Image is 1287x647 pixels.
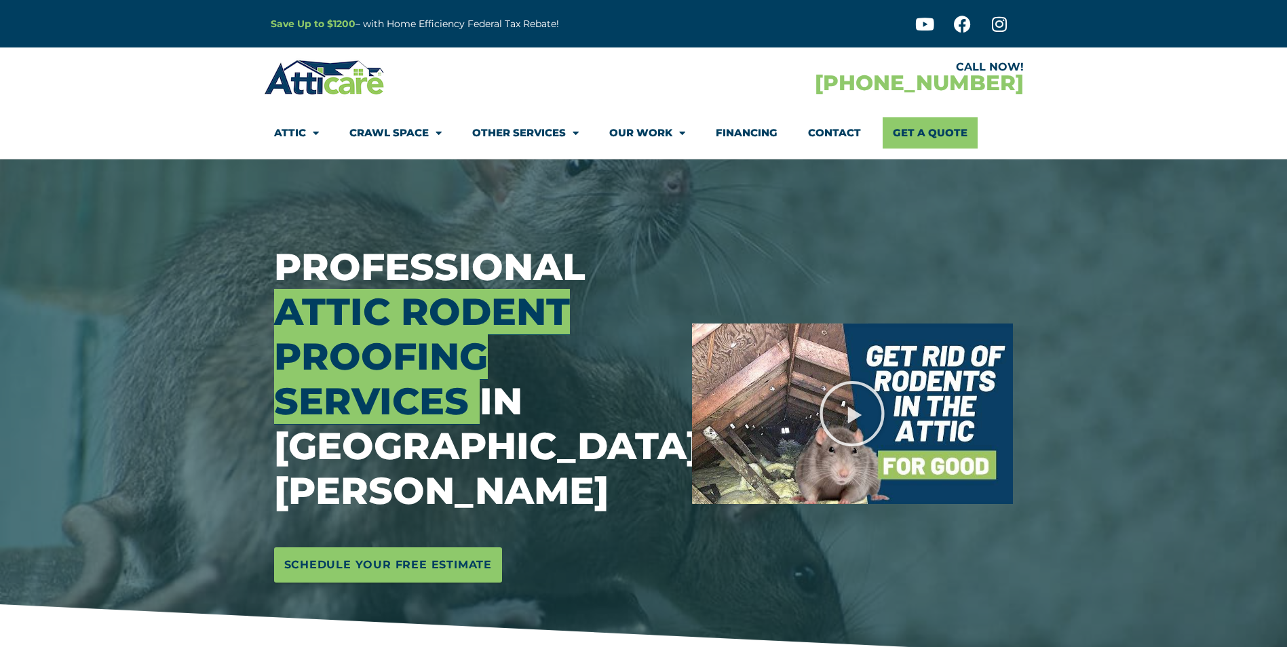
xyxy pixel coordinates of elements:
[271,16,710,32] p: – with Home Efficiency Federal Tax Rebate!
[274,245,672,513] h3: Professional in [GEOGRAPHIC_DATA][PERSON_NAME]
[644,62,1024,73] div: CALL NOW!
[818,380,886,448] div: Play Video
[274,117,1014,149] nav: Menu
[716,117,777,149] a: Financing
[274,547,503,583] a: Schedule Your Free Estimate
[883,117,978,149] a: Get A Quote
[472,117,579,149] a: Other Services
[609,117,685,149] a: Our Work
[349,117,442,149] a: Crawl Space
[271,18,356,30] a: Save Up to $1200
[274,117,319,149] a: Attic
[808,117,861,149] a: Contact
[274,289,570,424] span: Attic Rodent Proofing Services
[284,554,493,576] span: Schedule Your Free Estimate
